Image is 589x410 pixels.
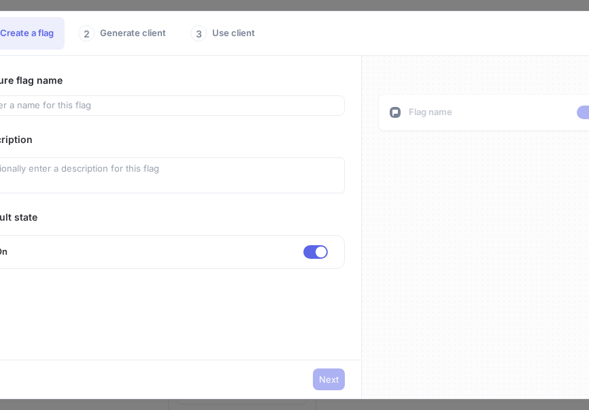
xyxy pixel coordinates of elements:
p: Flag name [409,106,452,119]
div: 2 [78,25,95,42]
button: Next [313,368,345,390]
div: Generate client [70,17,177,50]
span: Next [319,375,339,383]
div: Use client [182,17,266,50]
div: 3 [190,25,207,42]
